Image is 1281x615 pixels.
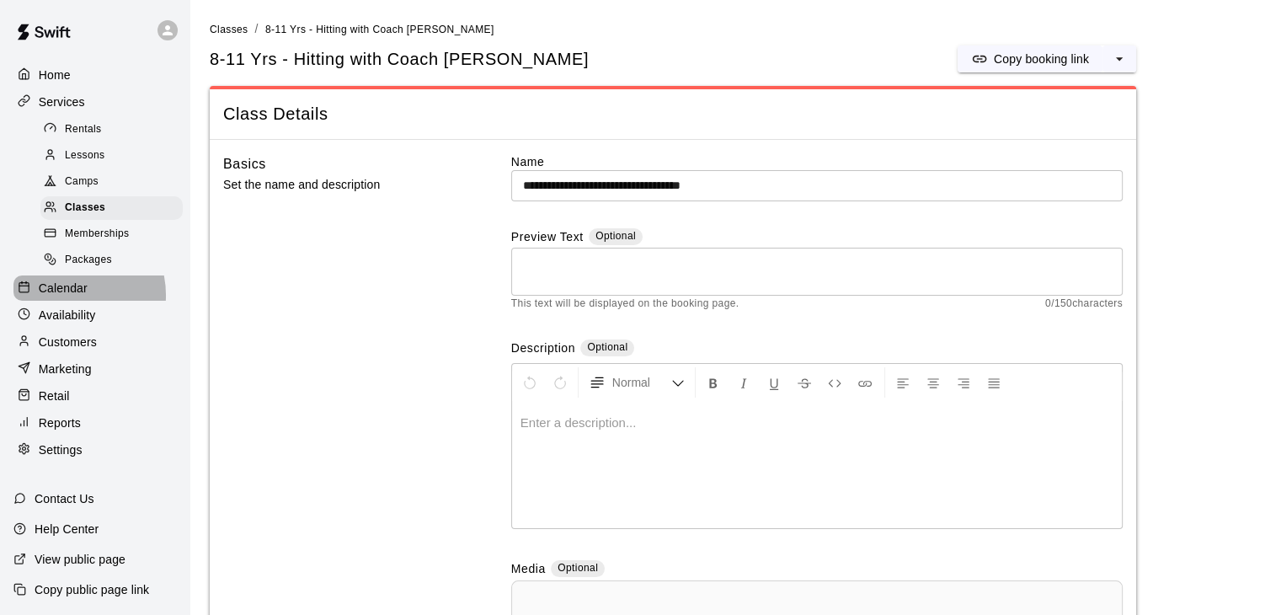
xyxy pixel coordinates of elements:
[223,153,266,175] h6: Basics
[65,252,112,269] span: Packages
[40,118,183,142] div: Rentals
[40,142,189,168] a: Lessons
[851,367,879,398] button: Insert Link
[254,20,258,38] li: /
[39,307,96,324] p: Availability
[515,367,544,398] button: Undo
[13,275,176,301] a: Calendar
[39,67,71,83] p: Home
[39,280,88,297] p: Calendar
[558,562,598,574] span: Optional
[1045,296,1123,313] span: 0 / 150 characters
[40,249,183,272] div: Packages
[39,361,92,377] p: Marketing
[994,51,1089,67] p: Copy booking link
[958,45,1136,72] div: split button
[65,226,129,243] span: Memberships
[13,302,176,328] a: Availability
[265,24,494,35] span: 8-11 Yrs - Hitting with Coach [PERSON_NAME]
[511,228,584,248] label: Preview Text
[511,340,575,359] label: Description
[511,560,546,580] label: Media
[13,89,176,115] a: Services
[210,22,248,35] a: Classes
[587,341,627,353] span: Optional
[13,437,176,463] a: Settings
[919,367,947,398] button: Center Align
[40,222,183,246] div: Memberships
[511,296,739,313] span: This text will be displayed on the booking page.
[35,490,94,507] p: Contact Us
[40,222,189,248] a: Memberships
[65,121,102,138] span: Rentals
[699,367,728,398] button: Format Bold
[13,329,176,355] a: Customers
[595,230,636,242] span: Optional
[13,410,176,436] a: Reports
[35,581,149,598] p: Copy public page link
[1102,45,1136,72] button: select merge strategy
[39,441,83,458] p: Settings
[40,248,189,274] a: Packages
[65,200,105,217] span: Classes
[40,195,189,222] a: Classes
[65,147,105,164] span: Lessons
[546,367,574,398] button: Redo
[729,367,758,398] button: Format Italics
[949,367,978,398] button: Right Align
[13,356,176,382] a: Marketing
[39,414,81,431] p: Reports
[40,170,183,194] div: Camps
[760,367,788,398] button: Format Underline
[39,334,97,350] p: Customers
[790,367,819,398] button: Format Strikethrough
[210,48,589,71] h5: 8-11 Yrs - Hitting with Coach [PERSON_NAME]
[889,367,917,398] button: Left Align
[39,388,70,404] p: Retail
[820,367,849,398] button: Insert Code
[40,196,183,220] div: Classes
[35,521,99,537] p: Help Center
[511,153,1123,170] label: Name
[39,94,85,110] p: Services
[979,367,1008,398] button: Justify Align
[65,174,99,190] span: Camps
[210,20,1261,39] nav: breadcrumb
[40,144,183,168] div: Lessons
[958,45,1102,72] button: Copy booking link
[210,24,248,35] span: Classes
[35,551,125,568] p: View public page
[13,62,176,88] a: Home
[223,103,1123,126] span: Class Details
[40,169,189,195] a: Camps
[13,383,176,409] a: Retail
[582,367,691,398] button: Formatting Options
[612,374,671,391] span: Normal
[40,116,189,142] a: Rentals
[223,174,457,195] p: Set the name and description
